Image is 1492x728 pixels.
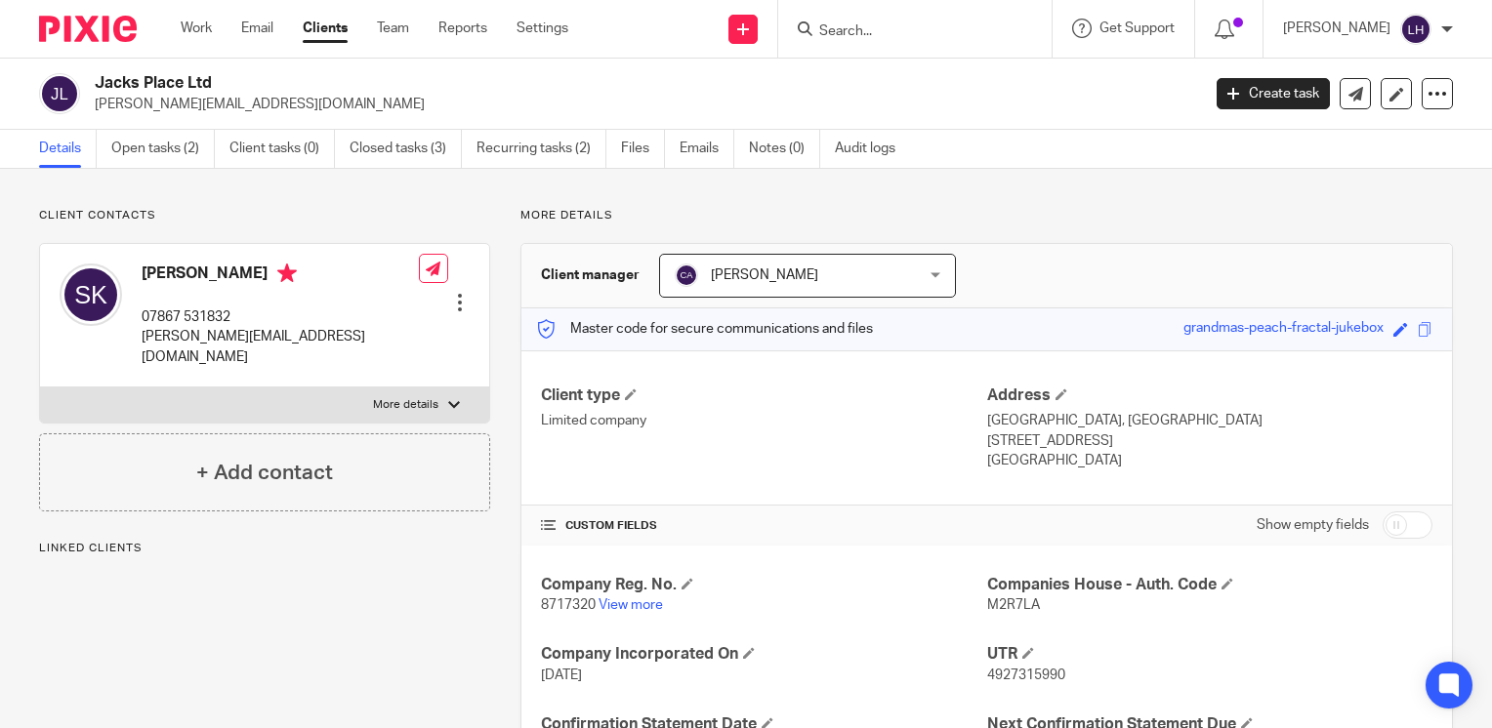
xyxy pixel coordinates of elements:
h4: UTR [987,644,1432,665]
img: svg%3E [39,73,80,114]
a: Email [241,19,273,38]
a: Recurring tasks (2) [477,130,606,168]
h4: Company Incorporated On [541,644,986,665]
span: 4927315990 [987,668,1065,682]
h4: Address [987,385,1432,406]
h2: Jacks Place Ltd [95,73,969,94]
h4: Client type [541,385,986,406]
a: Emails [680,130,734,168]
p: Master code for secure communications and files [536,319,873,339]
h4: CUSTOM FIELDS [541,518,986,534]
p: [PERSON_NAME][EMAIL_ADDRESS][DOMAIN_NAME] [142,327,419,367]
p: Limited company [541,411,986,430]
a: Clients [303,19,348,38]
p: [GEOGRAPHIC_DATA] [987,451,1432,470]
a: Create task [1217,78,1330,109]
span: 8717320 [541,598,596,612]
img: Pixie [39,16,137,42]
div: grandmas-peach-fractal-jukebox [1183,318,1384,341]
a: Settings [517,19,568,38]
p: [PERSON_NAME][EMAIL_ADDRESS][DOMAIN_NAME] [95,95,1187,114]
a: Audit logs [835,130,910,168]
span: [PERSON_NAME] [711,268,818,282]
p: 07867 531832 [142,307,419,327]
a: Closed tasks (3) [350,130,462,168]
i: Primary [277,263,297,283]
p: More details [520,208,1453,223]
a: Work [181,19,212,38]
a: Reports [438,19,487,38]
h4: Companies House - Auth. Code [987,575,1432,595]
img: svg%3E [60,263,122,326]
a: Team [377,19,409,38]
p: [GEOGRAPHIC_DATA], [GEOGRAPHIC_DATA] [987,411,1432,430]
span: [DATE] [541,668,582,682]
p: [STREET_ADDRESS] [987,431,1432,451]
span: Get Support [1099,21,1175,35]
p: More details [373,397,438,413]
a: View more [599,598,663,612]
p: Client contacts [39,208,490,223]
img: svg%3E [1400,14,1431,45]
h4: [PERSON_NAME] [142,263,419,288]
h4: + Add contact [196,458,333,488]
label: Show empty fields [1257,515,1369,535]
h4: Company Reg. No. [541,575,986,595]
a: Client tasks (0) [229,130,335,168]
a: Details [39,130,97,168]
p: Linked clients [39,541,490,556]
p: [PERSON_NAME] [1283,19,1390,38]
span: M2R7LA [987,598,1040,612]
a: Open tasks (2) [111,130,215,168]
img: svg%3E [675,263,698,287]
a: Notes (0) [749,130,820,168]
input: Search [817,23,993,41]
a: Files [621,130,665,168]
h3: Client manager [541,265,640,285]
